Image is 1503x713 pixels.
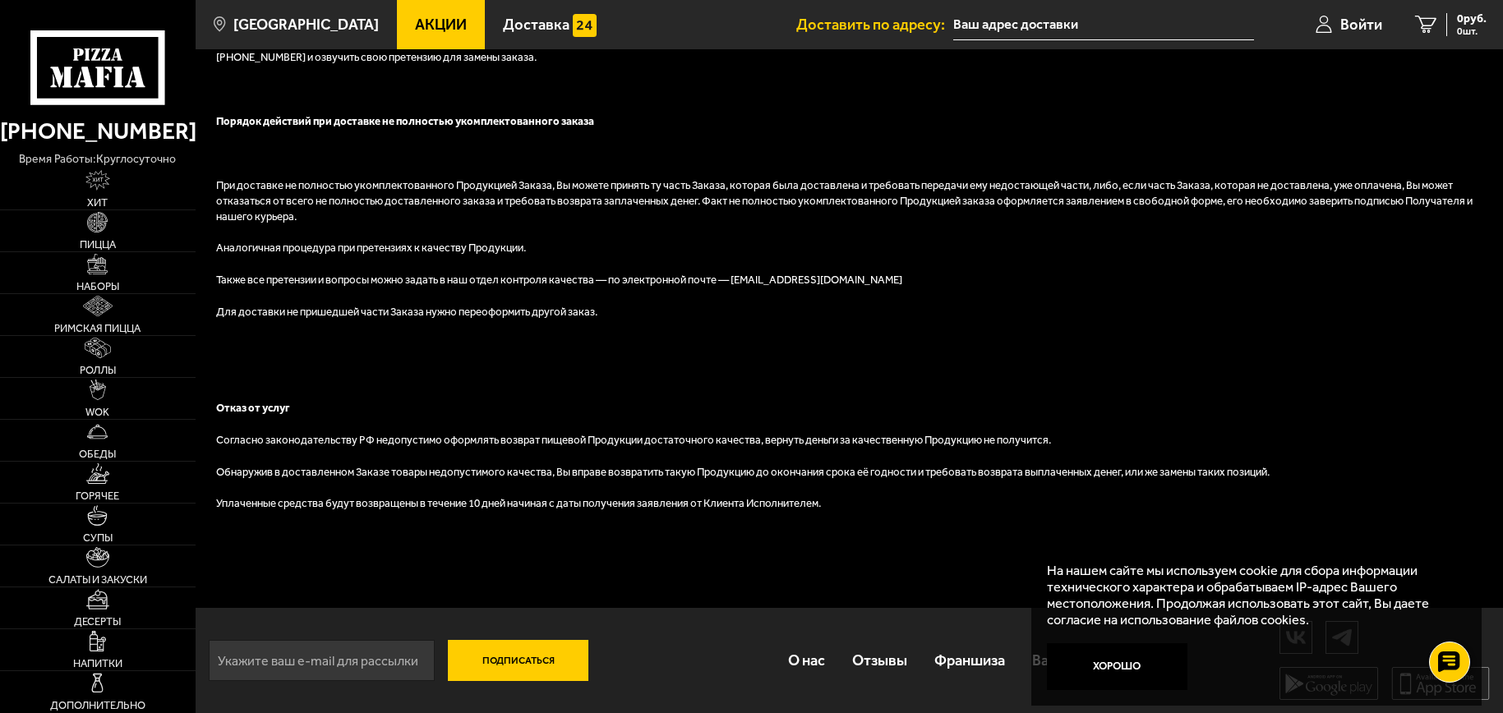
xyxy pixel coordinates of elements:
p: При доставке не полностью укомплектованного Продукцией Заказа, Вы можете принять ту часть Заказа,... [216,178,1482,225]
span: Роллы [80,365,116,375]
span: Дополнительно [50,700,145,711]
p: Для замены не соответствующей позиции Вы можете разместить номер заказа, адрес, телефон и фото не... [216,34,1482,66]
b: Отказ от услуг [216,402,290,414]
button: Подписаться [448,640,588,681]
span: Напитки [73,658,122,669]
input: Укажите ваш e-mail для рассылки [209,640,435,681]
span: Войти [1340,17,1382,32]
span: Наборы [76,281,119,292]
p: Обнаружив в доставленном Заказе товары недопустимого качества, Вы вправе возвратить такую Продукц... [216,465,1482,481]
span: Десерты [74,616,121,627]
a: Отзывы [839,635,921,686]
p: Уплаченные средства будут возвращены в течение 10 дней начиная с даты получения заявления от Клие... [216,496,1482,512]
img: 15daf4d41897b9f0e9f617042186c801.svg [573,14,597,38]
span: Доставка [503,17,569,32]
p: Для доставки не пришедшей части Заказа нужно переоформить другой заказ. [216,305,1482,320]
a: Франшиза [921,635,1019,686]
span: Пицца [80,239,116,250]
p: Согласно законодательству РФ недопустимо оформлять возврат пищевой Продукции достаточного качеств... [216,433,1482,448]
b: Порядок действий при доставке не полностью укомплектованного заказа [216,115,594,127]
span: Обеды [79,448,116,459]
span: [GEOGRAPHIC_DATA] [233,17,379,32]
p: Аналогичная процедура при претензиях к качеству Продукции. [216,241,1482,256]
a: О нас [775,635,839,686]
p: Также все претензии и вопросы можно задать в наш отдел контроля качества — по электронной почте —... [216,273,1482,288]
span: Акции [415,17,467,32]
span: WOK [85,407,109,417]
span: Доставить по адресу: [796,17,953,32]
p: На нашем сайте мы используем cookie для сбора информации технического характера и обрабатываем IP... [1047,563,1457,628]
span: Хит [87,197,108,208]
span: 0 руб. [1457,13,1487,25]
span: Горячее [76,490,119,501]
button: Хорошо [1047,643,1187,690]
span: 0 шт. [1457,26,1487,36]
span: Салаты и закуски [48,574,147,585]
span: Римская пицца [54,323,141,333]
input: Ваш адрес доставки [953,10,1254,40]
span: Супы [83,532,113,543]
a: Вакансии [1019,635,1110,686]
